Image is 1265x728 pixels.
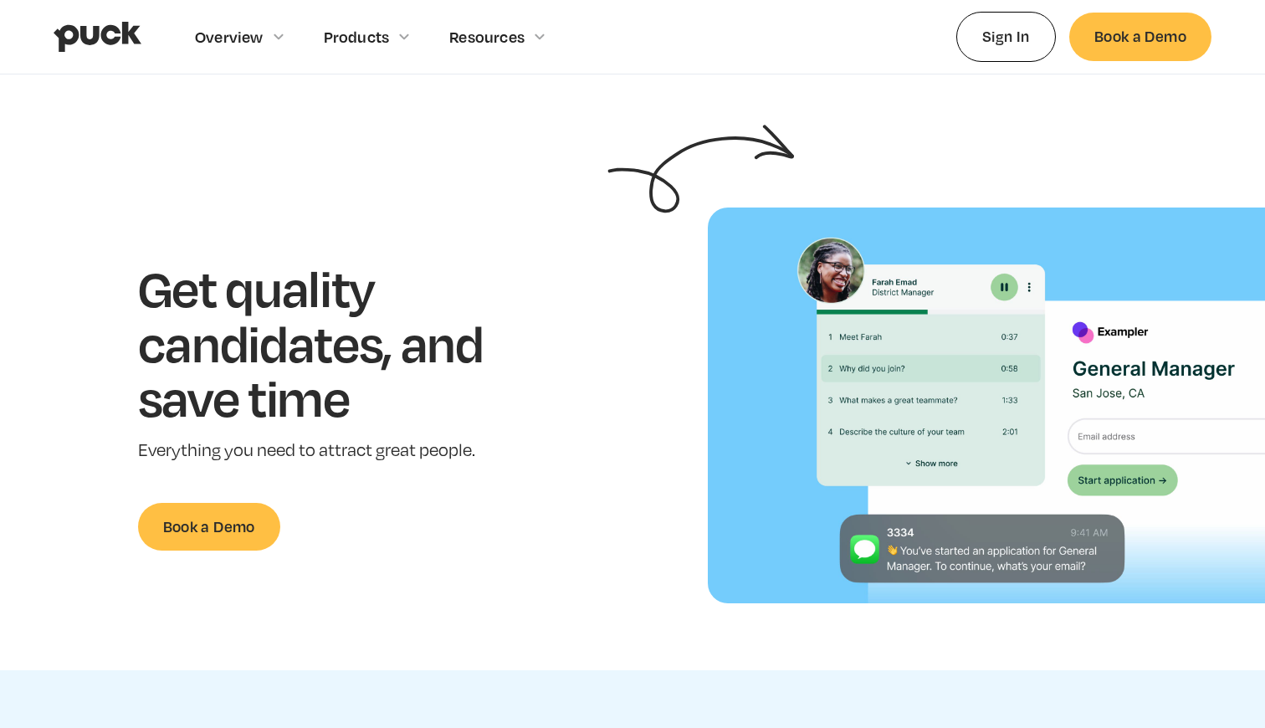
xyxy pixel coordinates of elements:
[324,28,390,46] div: Products
[138,260,535,425] h1: Get quality candidates, and save time
[138,503,280,551] a: Book a Demo
[138,438,535,463] p: Everything you need to attract great people.
[956,12,1056,61] a: Sign In
[1069,13,1211,60] a: Book a Demo
[449,28,525,46] div: Resources
[195,28,264,46] div: Overview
